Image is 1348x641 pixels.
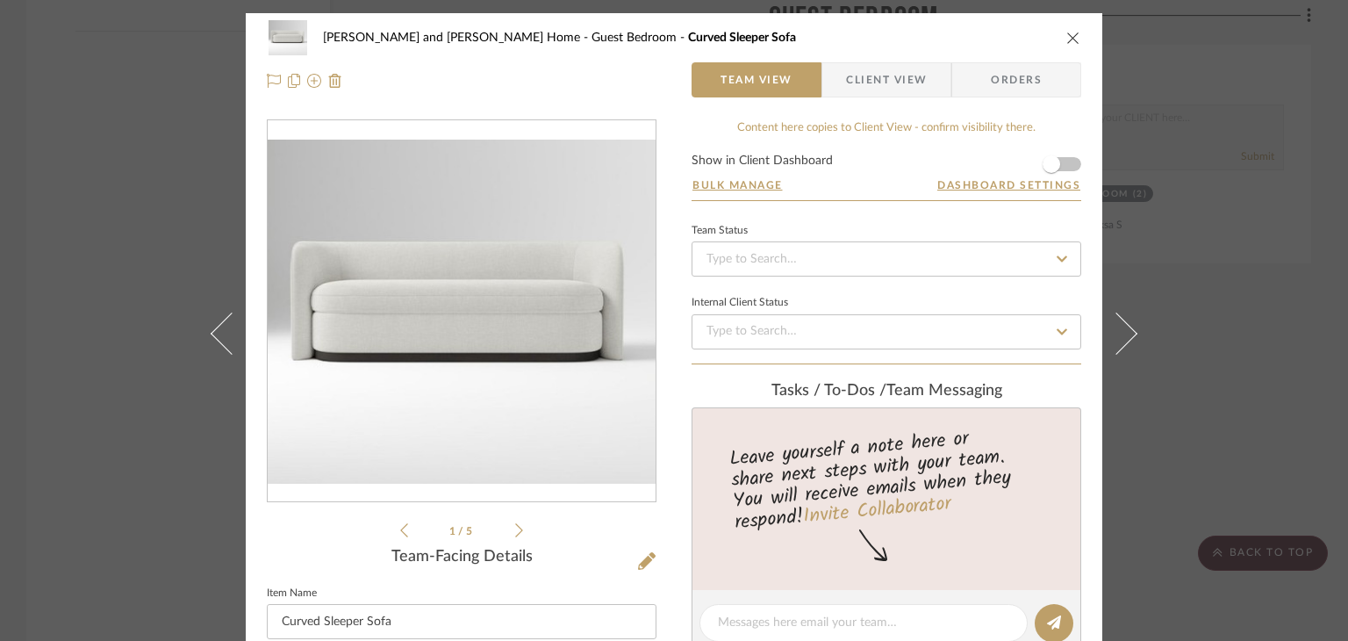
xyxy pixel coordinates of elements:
a: Invite Collaborator [802,489,952,533]
span: Orders [972,62,1061,97]
div: Content here copies to Client View - confirm visibility there. [692,119,1081,137]
span: Team View [721,62,792,97]
div: Team Status [692,227,748,235]
span: [PERSON_NAME] and [PERSON_NAME] Home [323,32,592,44]
span: Tasks / To-Dos / [771,383,886,399]
button: Bulk Manage [692,177,784,193]
span: 5 [466,526,475,537]
div: Team-Facing Details [267,548,656,567]
div: team Messaging [692,382,1081,401]
span: Curved Sleeper Sofa [688,32,796,44]
input: Type to Search… [692,314,1081,349]
span: Guest Bedroom [592,32,688,44]
input: Enter Item Name [267,604,656,639]
label: Item Name [267,589,317,598]
img: Remove from project [328,74,342,88]
img: 20d92be0-c129-4b2b-a569-af833aa2bd6e_48x40.jpg [267,20,309,55]
button: Dashboard Settings [936,177,1081,193]
input: Type to Search… [692,241,1081,277]
span: Client View [846,62,927,97]
span: / [458,526,466,537]
img: 20d92be0-c129-4b2b-a569-af833aa2bd6e_436x436.jpg [268,140,656,484]
div: Leave yourself a note here or share next steps with your team. You will receive emails when they ... [690,420,1084,537]
div: 0 [268,121,656,502]
div: Internal Client Status [692,299,788,307]
span: 1 [449,526,458,537]
button: close [1065,30,1081,46]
